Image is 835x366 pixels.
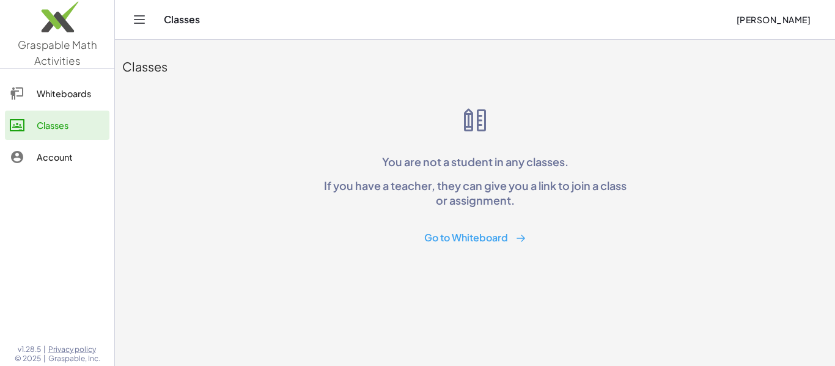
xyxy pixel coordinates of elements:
span: © 2025 [15,354,41,364]
span: Graspable, Inc. [48,354,100,364]
a: Classes [5,111,109,140]
span: | [43,354,46,364]
div: Classes [122,58,828,75]
button: Go to Whiteboard [414,227,536,249]
span: Graspable Math Activities [18,38,97,67]
span: [PERSON_NAME] [736,14,811,25]
span: v1.28.5 [18,345,41,354]
a: Whiteboards [5,79,109,108]
button: [PERSON_NAME] [726,9,820,31]
span: | [43,345,46,354]
button: Toggle navigation [130,10,149,29]
p: If you have a teacher, they can give you a link to join a class or assignment. [318,178,631,207]
div: Classes [37,118,105,133]
a: Account [5,142,109,172]
div: Account [37,150,105,164]
div: Whiteboards [37,86,105,101]
a: Privacy policy [48,345,100,354]
p: You are not a student in any classes. [318,155,631,169]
